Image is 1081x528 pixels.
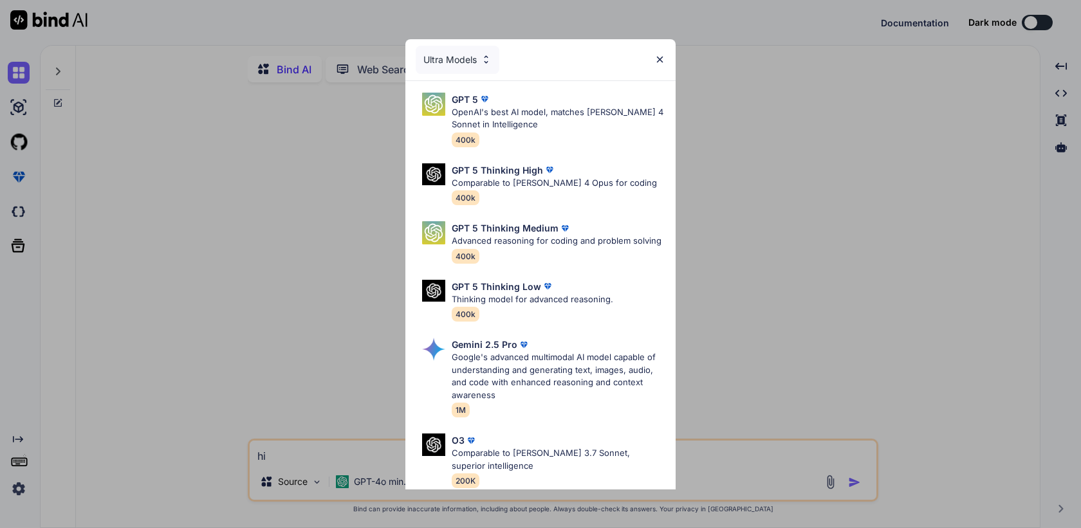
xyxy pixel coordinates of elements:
[422,280,445,302] img: Pick Models
[422,93,445,116] img: Pick Models
[452,235,661,248] p: Advanced reasoning for coding and problem solving
[452,163,543,177] p: GPT 5 Thinking High
[543,163,556,176] img: premium
[452,221,559,235] p: GPT 5 Thinking Medium
[478,93,491,105] img: premium
[452,293,613,306] p: Thinking model for advanced reasoning.
[452,280,541,293] p: GPT 5 Thinking Low
[452,473,479,488] span: 200K
[559,222,571,235] img: premium
[517,338,530,351] img: premium
[452,249,479,264] span: 400k
[452,106,665,131] p: OpenAI's best AI model, matches [PERSON_NAME] 4 Sonnet in Intelligence
[541,280,554,293] img: premium
[452,351,665,401] p: Google's advanced multimodal AI model capable of understanding and generating text, images, audio...
[452,177,657,190] p: Comparable to [PERSON_NAME] 4 Opus for coding
[654,54,665,65] img: close
[452,433,465,447] p: O3
[422,338,445,361] img: Pick Models
[481,54,492,65] img: Pick Models
[452,132,479,147] span: 400k
[452,403,470,417] span: 1M
[465,434,477,447] img: premium
[422,221,445,244] img: Pick Models
[452,447,665,472] p: Comparable to [PERSON_NAME] 3.7 Sonnet, superior intelligence
[422,163,445,186] img: Pick Models
[452,338,517,351] p: Gemini 2.5 Pro
[452,93,478,106] p: GPT 5
[452,190,479,205] span: 400k
[452,307,479,322] span: 400k
[422,433,445,456] img: Pick Models
[416,46,499,74] div: Ultra Models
